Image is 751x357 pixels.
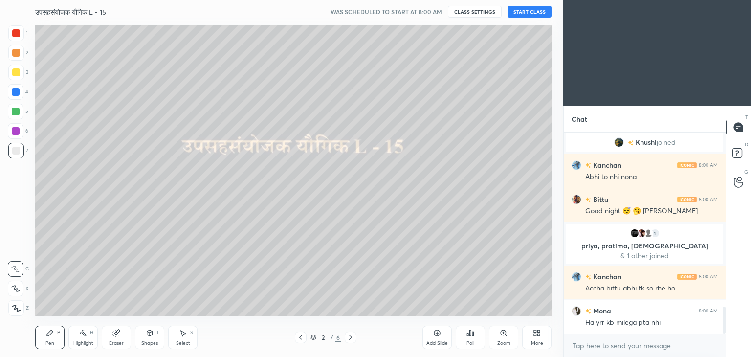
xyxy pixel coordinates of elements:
div: 8:00 AM [699,162,718,168]
h6: Kanchan [591,271,621,282]
div: Add Slide [426,341,448,346]
div: 6 [8,123,28,139]
div: grid [564,133,726,334]
img: 8ee7503bf88e4b82a76471287c8c4100.jpg [614,137,624,147]
h6: Mona [591,306,611,316]
h5: WAS SCHEDULED TO START AT 8:00 AM [331,7,442,16]
img: iconic-light.a09c19a4.png [677,197,697,202]
div: 6 [335,333,341,342]
img: d051256e29e1488fb98cb7caa0be6fd0.jpg [637,228,646,238]
img: no-rating-badge.077c3623.svg [585,274,591,280]
div: H [90,330,93,335]
img: e22fef73a9264653a14589dfcd90a2c7.jpg [572,306,581,316]
img: no-rating-badge.077c3623.svg [585,309,591,314]
p: T [745,113,748,121]
div: 8:00 AM [699,308,718,314]
div: Ha yrr kb milega pta nhi [585,318,718,328]
div: Shapes [141,341,158,346]
p: D [745,141,748,148]
div: 1 [8,25,28,41]
div: Select [176,341,190,346]
div: Zoom [497,341,510,346]
p: G [744,168,748,176]
span: joined [657,138,676,146]
img: no-rating-badge.077c3623.svg [585,197,591,202]
div: S [190,330,193,335]
div: 8:00 AM [699,274,718,280]
img: no-rating-badge.077c3623.svg [628,140,634,146]
p: priya, pratima, [DEMOGRAPHIC_DATA] [572,242,717,250]
img: 3 [572,160,581,170]
div: 5 [8,104,28,119]
div: 7 [8,143,28,158]
div: Highlight [73,341,93,346]
div: 8:00 AM [699,197,718,202]
div: P [57,330,60,335]
div: 3 [8,65,28,80]
div: Accha bittu abhi tk so rhe ho [585,284,718,293]
div: 4 [8,84,28,100]
h4: उपसहसंयोजक यौगिक L - 15 [35,7,106,17]
div: Pen [45,341,54,346]
img: iconic-light.a09c19a4.png [677,162,697,168]
img: 183e1a1ac8bc4897a100fcac7f0de574.jpg [630,228,640,238]
img: c2f53970d32d4c469880be445a93addf.jpg [572,195,581,204]
img: iconic-light.a09c19a4.png [677,274,697,280]
p: Chat [564,106,595,132]
div: More [531,341,543,346]
img: no-rating-badge.077c3623.svg [585,163,591,168]
div: Z [8,300,29,316]
div: L [157,330,160,335]
div: 1 [650,228,660,238]
div: Abhi to nhi nona [585,172,718,182]
h6: Bittu [591,194,608,204]
img: default.png [643,228,653,238]
img: 3 [572,272,581,282]
div: / [330,335,333,340]
div: 2 [318,335,328,340]
div: Eraser [109,341,124,346]
span: Khushi [636,138,657,146]
p: & 1 other joined [572,252,717,260]
div: Poll [466,341,474,346]
h6: Kanchan [591,160,621,170]
div: X [8,281,29,296]
button: START CLASS [508,6,552,18]
div: 2 [8,45,28,61]
div: Good night 😴 🥱 [PERSON_NAME] [585,206,718,216]
div: C [8,261,29,277]
button: CLASS SETTINGS [448,6,502,18]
